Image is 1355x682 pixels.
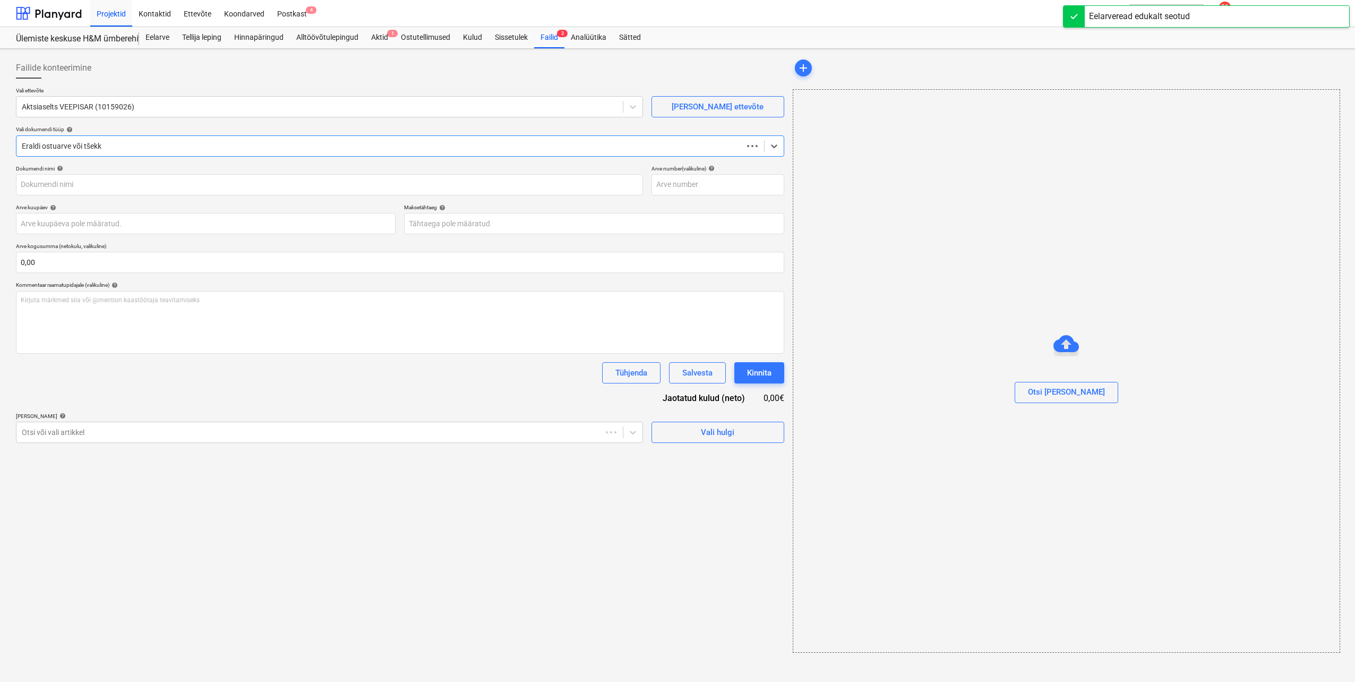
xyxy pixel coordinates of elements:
[16,174,643,195] input: Dokumendi nimi
[651,422,784,443] button: Vali hulgi
[437,204,445,211] span: help
[55,165,63,172] span: help
[651,174,784,195] input: Arve number
[1028,385,1105,399] div: Otsi [PERSON_NAME]
[1089,10,1190,23] div: Eelarveread edukalt seotud
[651,96,784,117] button: [PERSON_NAME] ettevõte
[139,27,176,48] a: Eelarve
[651,165,784,172] div: Arve number (valikuline)
[57,413,66,419] span: help
[701,425,734,439] div: Vali hulgi
[365,27,395,48] div: Aktid
[615,366,647,380] div: Tühjenda
[228,27,290,48] a: Hinnapäringud
[16,282,784,288] div: Kommentaar raamatupidajale (valikuline)
[488,27,534,48] a: Sissetulek
[306,6,316,14] span: 4
[557,30,568,37] span: 2
[404,204,784,211] div: Maksetähtaeg
[64,126,73,133] span: help
[646,392,762,404] div: Jaotatud kulud (neto)
[534,27,564,48] div: Failid
[682,366,713,380] div: Salvesta
[564,27,613,48] a: Analüütika
[16,165,643,172] div: Dokumendi nimi
[16,87,643,96] p: Vali ettevõte
[669,362,726,383] button: Salvesta
[16,252,784,273] input: Arve kogusumma (netokulu, valikuline)
[793,89,1340,653] div: Otsi [PERSON_NAME]
[16,413,643,420] div: [PERSON_NAME]
[16,62,91,74] span: Failide konteerimine
[16,33,126,45] div: Ülemiste keskuse H&M ümberehitustööd [HMÜLEMISTE]
[387,30,398,37] span: 1
[48,204,56,211] span: help
[16,213,396,234] input: Arve kuupäeva pole määratud.
[365,27,395,48] a: Aktid1
[16,204,396,211] div: Arve kuupäev
[672,100,764,114] div: [PERSON_NAME] ettevõte
[395,27,457,48] a: Ostutellimused
[734,362,784,383] button: Kinnita
[457,27,488,48] a: Kulud
[290,27,365,48] a: Alltöövõtulepingud
[109,282,118,288] span: help
[747,366,771,380] div: Kinnita
[16,243,784,252] p: Arve kogusumma (netokulu, valikuline)
[1015,382,1118,403] button: Otsi [PERSON_NAME]
[762,392,784,404] div: 0,00€
[404,213,784,234] input: Tähtaega pole määratud
[534,27,564,48] a: Failid2
[602,362,661,383] button: Tühjenda
[613,27,647,48] a: Sätted
[16,126,784,133] div: Vali dokumendi tüüp
[706,165,715,172] span: help
[176,27,228,48] a: Tellija leping
[797,62,810,74] span: add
